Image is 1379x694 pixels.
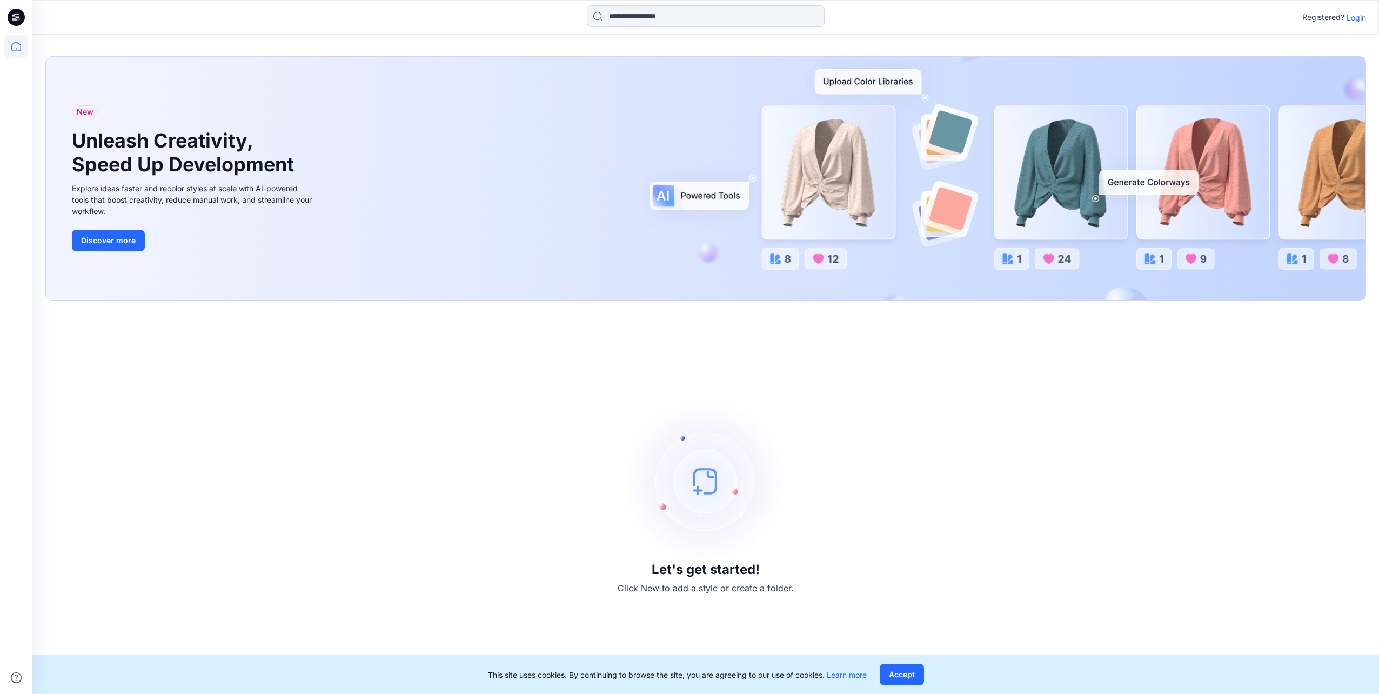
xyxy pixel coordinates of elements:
p: Click New to add a style or create a folder. [618,582,794,595]
a: Discover more [72,230,315,251]
p: Login [1347,12,1366,23]
button: Discover more [72,230,145,251]
h3: Let's get started! [652,562,760,577]
p: Registered? [1302,11,1344,24]
span: New [77,105,93,118]
div: Explore ideas faster and recolor styles at scale with AI-powered tools that boost creativity, red... [72,183,315,217]
img: empty-state-image.svg [625,400,787,562]
p: This site uses cookies. By continuing to browse the site, you are agreeing to our use of cookies. [488,669,867,680]
h1: Unleash Creativity, Speed Up Development [72,129,299,176]
button: Accept [880,664,924,685]
a: Learn more [827,670,867,679]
